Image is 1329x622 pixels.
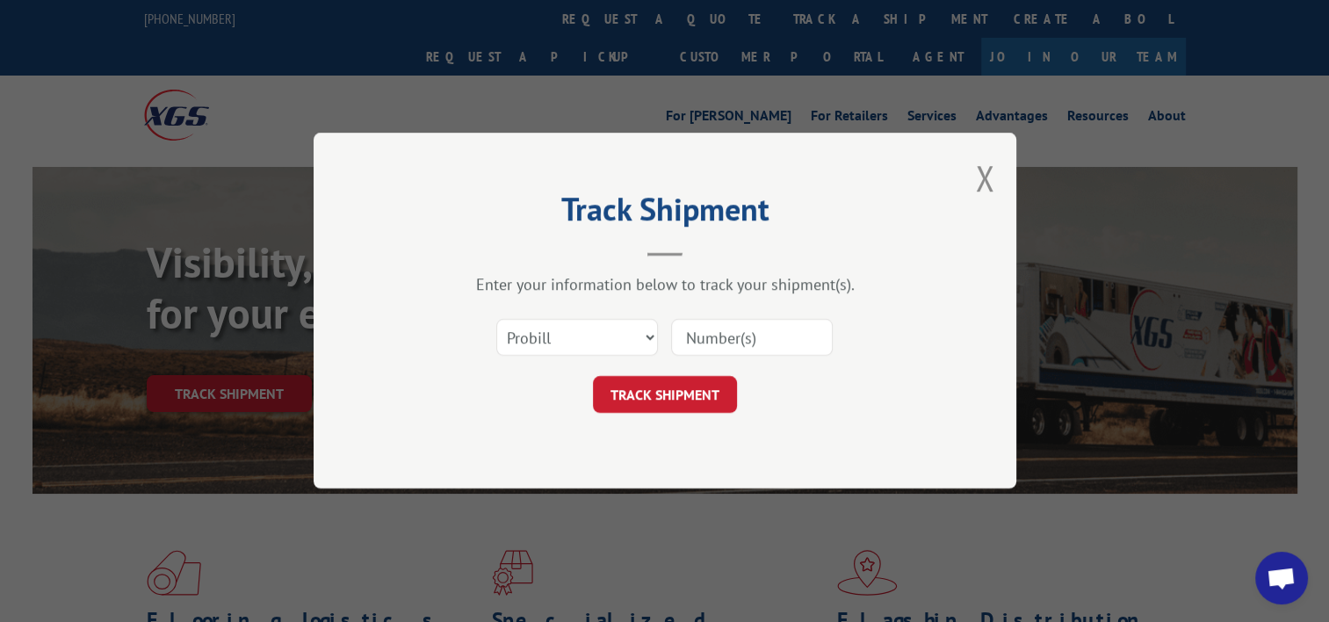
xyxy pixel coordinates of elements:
[593,377,737,414] button: TRACK SHIPMENT
[975,155,994,201] button: Close modal
[671,320,833,357] input: Number(s)
[1255,552,1308,604] div: Open chat
[401,197,928,230] h2: Track Shipment
[401,275,928,295] div: Enter your information below to track your shipment(s).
